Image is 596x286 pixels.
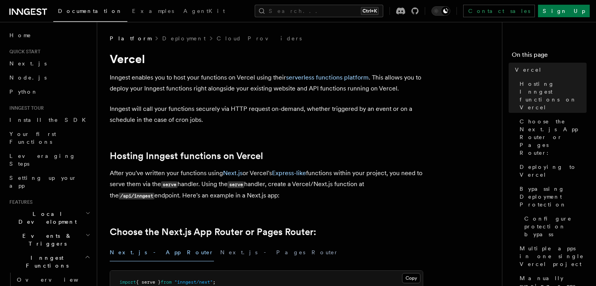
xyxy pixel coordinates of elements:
[17,277,98,283] span: Overview
[402,273,420,283] button: Copy
[174,279,213,285] span: "inngest/next"
[6,232,85,248] span: Events & Triggers
[110,52,423,66] h1: Vercel
[110,72,423,94] p: Inngest enables you to host your functions on Vercel using their . This allows you to deploy your...
[463,5,535,17] a: Contact sales
[110,226,316,237] a: Choose the Next.js App Router or Pages Router:
[9,131,56,145] span: Your first Functions
[515,66,542,74] span: Vercel
[6,210,85,226] span: Local Development
[255,5,383,17] button: Search...Ctrl+K
[9,117,91,123] span: Install the SDK
[110,168,423,201] p: After you've written your functions using or Vercel's functions within your project, you need to ...
[9,31,31,39] span: Home
[516,77,587,114] a: Hosting Inngest functions on Vercel
[516,182,587,212] a: Bypassing Deployment Protection
[110,103,423,125] p: Inngest will call your functions securely via HTTP request on-demand, whether triggered by an eve...
[6,251,92,273] button: Inngest Functions
[6,207,92,229] button: Local Development
[512,50,587,63] h4: On this page
[6,85,92,99] a: Python
[110,34,151,42] span: Platform
[127,2,179,21] a: Examples
[179,2,230,21] a: AgentKit
[520,244,587,268] span: Multiple apps in one single Vercel project
[6,56,92,71] a: Next.js
[136,279,161,285] span: { serve }
[9,175,77,189] span: Setting up your app
[220,244,339,261] button: Next.js - Pages Router
[110,244,214,261] button: Next.js - App Router
[520,163,587,179] span: Deploying to Vercel
[9,89,38,95] span: Python
[516,114,587,160] a: Choose the Next.js App Router or Pages Router:
[538,5,590,17] a: Sign Up
[223,169,243,177] a: Next.js
[9,74,47,81] span: Node.js
[286,74,369,81] a: serverless functions platform
[6,171,92,193] a: Setting up your app
[119,193,154,199] code: /api/inngest
[58,8,123,14] span: Documentation
[520,118,587,157] span: Choose the Next.js App Router or Pages Router:
[6,113,92,127] a: Install the SDK
[516,241,587,271] a: Multiple apps in one single Vercel project
[361,7,379,15] kbd: Ctrl+K
[228,181,244,188] code: serve
[6,254,85,270] span: Inngest Functions
[520,185,587,208] span: Bypassing Deployment Protection
[520,80,587,111] span: Hosting Inngest functions on Vercel
[6,105,44,111] span: Inngest tour
[217,34,302,42] a: Cloud Providers
[183,8,225,14] span: AgentKit
[521,212,587,241] a: Configure protection bypass
[120,279,136,285] span: import
[6,28,92,42] a: Home
[6,229,92,251] button: Events & Triggers
[162,34,206,42] a: Deployment
[6,49,40,55] span: Quick start
[161,181,178,188] code: serve
[6,199,33,205] span: Features
[213,279,216,285] span: ;
[9,153,76,167] span: Leveraging Steps
[53,2,127,22] a: Documentation
[6,71,92,85] a: Node.js
[6,149,92,171] a: Leveraging Steps
[512,63,587,77] a: Vercel
[9,60,47,67] span: Next.js
[161,279,172,285] span: from
[272,169,306,177] a: Express-like
[6,127,92,149] a: Your first Functions
[110,150,263,161] a: Hosting Inngest functions on Vercel
[524,215,587,238] span: Configure protection bypass
[132,8,174,14] span: Examples
[516,160,587,182] a: Deploying to Vercel
[431,6,450,16] button: Toggle dark mode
